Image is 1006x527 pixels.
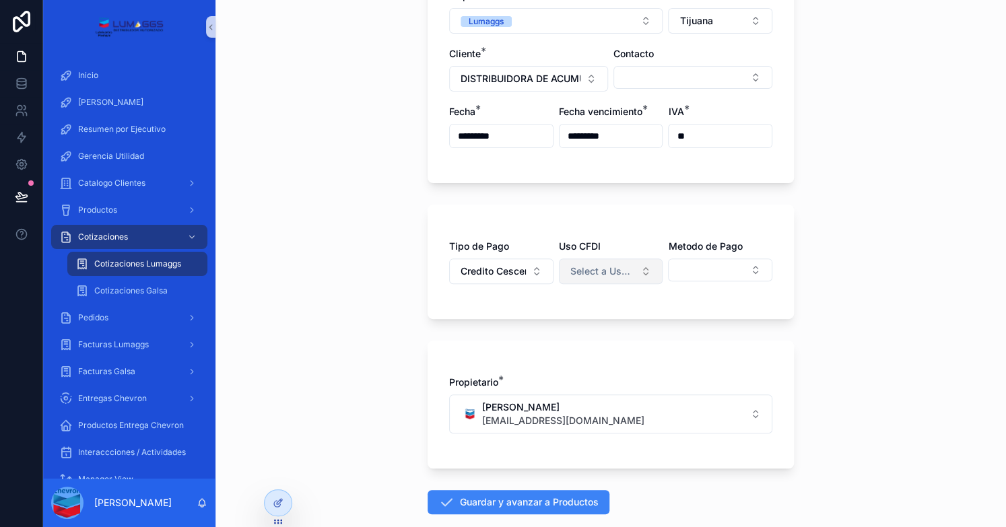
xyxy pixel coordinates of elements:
span: Cotizaciones Galsa [94,285,168,296]
div: scrollable content [43,54,215,479]
button: Select Button [559,258,663,284]
span: Fecha [449,106,475,117]
button: Guardar y avanzar a Productos [428,490,609,514]
a: Cotizaciones Lumaggs [67,252,207,276]
span: Entregas Chevron [78,393,147,404]
button: Select Button [449,394,772,433]
span: Propietario [449,376,498,388]
p: [PERSON_NAME] [94,496,172,510]
img: App logo [95,16,163,38]
button: Select Button [613,66,772,89]
span: Interaccciones / Actividades [78,447,186,458]
span: Cliente [449,48,481,59]
span: Tipo de Pago [449,240,509,252]
span: Gerencia Utilidad [78,151,144,162]
button: Select Button [668,258,772,281]
button: Select Button [449,66,608,92]
a: Entregas Chevron [51,386,207,411]
span: Resumen por Ejecutivo [78,124,166,135]
span: [PERSON_NAME] [482,400,644,414]
button: Select Button [668,8,772,34]
span: Credito Cescemex [461,265,526,278]
button: Select Button [449,8,663,34]
a: Pedidos [51,306,207,330]
a: Resumen por Ejecutivo [51,117,207,141]
span: Productos Entrega Chevron [78,420,184,431]
a: Inicio [51,63,207,87]
span: Inicio [78,70,98,81]
span: IVA [668,106,683,117]
button: Select Button [449,258,554,284]
span: Cotizaciones [78,232,128,242]
a: Cotizaciones [51,225,207,249]
a: Productos [51,198,207,222]
a: Facturas Lumaggs [51,332,207,357]
span: Cotizaciones Lumaggs [94,258,181,269]
a: Productos Entrega Chevron [51,413,207,437]
span: Fecha vencimiento [559,106,642,117]
span: Tijuana [679,14,712,28]
span: Uso CFDI [559,240,601,252]
span: DISTRIBUIDORA DE ACUMULADORES Y LUBRICANTES POWER G [461,72,580,85]
span: Facturas Galsa [78,366,135,377]
span: Contacto [613,48,654,59]
span: Pedidos [78,312,108,323]
a: Gerencia Utilidad [51,144,207,168]
a: Interaccciones / Actividades [51,440,207,464]
a: Manager View [51,467,207,491]
span: Productos [78,205,117,215]
a: Facturas Galsa [51,359,207,384]
div: Lumaggs [469,16,504,27]
span: Facturas Lumaggs [78,339,149,350]
a: [PERSON_NAME] [51,90,207,114]
a: Cotizaciones Galsa [67,279,207,303]
span: Select a Uso CFDI [570,265,636,278]
span: Manager View [78,474,133,485]
span: Metodo de Pago [668,240,742,252]
span: [PERSON_NAME] [78,97,143,108]
span: [EMAIL_ADDRESS][DOMAIN_NAME] [482,414,644,427]
a: Catalogo Clientes [51,171,207,195]
span: Catalogo Clientes [78,178,145,188]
